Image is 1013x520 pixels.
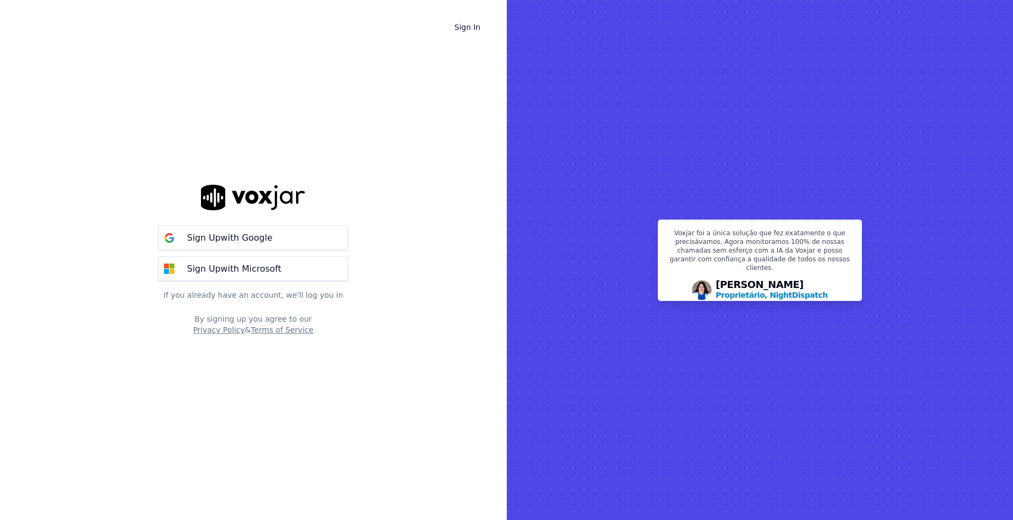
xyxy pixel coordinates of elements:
[692,280,712,300] img: Avatar
[158,314,348,335] div: &
[159,258,180,280] img: microsoft Sign Up button
[158,256,348,281] button: Sign Upwith Microsoft
[194,315,312,323] font: By signing up you agree to our
[187,231,272,245] p: Sign Up with Google
[251,324,313,335] button: Terms of Service
[665,229,855,277] p: Voxjar foi a única solução que fez exatamente o que precisávamos. Agora monitoramos 100% de nossa...
[446,17,489,37] a: Sign In
[187,262,281,275] p: Sign Up with Microsoft
[158,290,348,300] p: If you already have an account, we'll log you in
[159,227,180,249] img: google Sign Up button
[201,185,305,210] img: logo
[193,324,244,335] button: Privacy Policy
[716,280,804,290] font: [PERSON_NAME]
[716,290,828,300] p: Proprietário, NightDispatch
[158,225,348,250] button: Sign Upwith Google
